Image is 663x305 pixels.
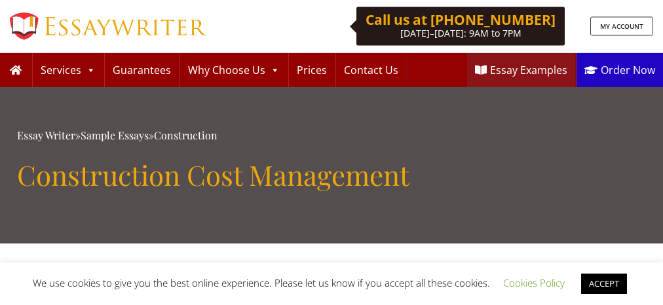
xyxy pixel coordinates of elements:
a: Guarantees [105,53,179,87]
a: Cookies Policy [503,276,565,289]
a: Order Now [577,53,663,87]
a: ACCEPT [581,274,627,294]
h1: Construction Cost Management [17,158,646,191]
div: » » [17,126,646,145]
span: [DATE]–[DATE]: 9AM to 7PM [400,27,521,39]
a: Construction [154,128,218,142]
a: Essay Writer [17,128,75,142]
a: Prices [289,53,335,87]
a: Why Choose Us [180,53,288,87]
a: MY ACCOUNT [590,17,653,36]
span: We use cookies to give you the best online experience. Please let us know if you accept all these... [33,276,630,289]
a: Services [33,53,104,87]
a: Sample Essays [81,128,149,142]
a: Essay Examples [467,53,575,87]
b: Call us at [PHONE_NUMBER] [366,10,556,29]
a: Contact Us [336,53,406,87]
